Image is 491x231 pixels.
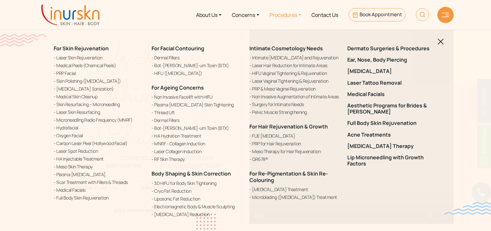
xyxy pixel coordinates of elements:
[347,80,437,86] a: Laser Tattoo Removal
[54,187,144,193] a: Medical Facials
[54,124,144,131] a: Hydrafacial
[249,123,328,130] a: For Hair Rejuvenation & Growth
[152,84,204,91] a: For Ageing Concerns
[54,54,144,61] a: Laser Skin Rejuvenation
[249,148,339,155] a: Meso Therapy for Hair Rejuvenation
[152,180,242,187] a: 3D HIFU for Body Skin Tightening
[360,11,402,18] span: Book Appointment
[249,170,328,183] a: For Re-Pigmentation & Skin Re-Colouring
[54,109,144,115] a: Laser Skin Resurfacing
[249,101,339,108] a: Surgery for Intimate Needs
[152,170,231,177] a: Body Shaping & Skin Correction
[347,120,437,126] a: Full Body Skin Rejuvenation
[347,143,437,149] a: [MEDICAL_DATA] Therapy
[152,54,242,61] a: Dermal Fillers
[347,154,437,167] a: Lip Microneedling with Growth Factors
[152,62,242,69] a: Bot-[PERSON_NAME]-um Toxin (BTX)
[249,78,339,84] a: Laser Vaginal Tightening & Rejuvenation
[54,85,144,92] a: [MEDICAL_DATA] (Ionization)
[249,54,339,61] a: Intimate [MEDICAL_DATA] and Rejuvenation
[54,140,144,147] a: Carbon Laser Peel (Hollywood Facial)
[249,70,339,77] a: HIFU Vaginal Tightening & Rejuvenation
[54,163,144,170] a: Meso Skin Therapy
[54,62,144,69] a: Medical Peels (Chemical Peels)
[306,3,343,27] a: Contact Us
[54,148,144,154] a: Laser Spot Reduction
[152,109,242,116] a: Thread Lift
[54,179,144,186] a: Scar Treatment with Fillers & Threads
[152,125,242,131] a: Bot-[PERSON_NAME]-um Toxin (BTX)
[249,132,339,139] a: FUE [MEDICAL_DATA]
[152,70,242,77] a: HIFU ([MEDICAL_DATA])
[249,45,323,52] a: Intimate Cosmetology Needs
[152,93,242,100] a: Non Invasive Facelift with HIFU
[152,148,242,155] a: Laser Collagen Induction
[249,194,339,201] a: Microblading ([MEDICAL_DATA]) Treatment
[152,211,242,218] a: [MEDICAL_DATA] Reduction
[416,8,429,21] img: HeaderSearch
[444,202,491,215] img: bluewave
[41,5,100,25] img: inurskn-logo
[152,203,242,210] a: Electromagnetic Body & Muscle Sculpting
[249,186,339,193] a: [MEDICAL_DATA] Treatment
[249,156,339,163] a: QR678®
[249,93,339,100] a: Non Invasive Augmentation of Intimate Areas
[54,132,144,139] a: Oxygen Facial
[349,8,405,21] a: Book Appointment
[347,68,437,74] a: [MEDICAL_DATA]
[54,45,109,52] a: For Skin Rejuvenation
[249,85,339,92] a: PRP & Meso Vaginal Rejuvenation
[152,156,242,163] a: RF Skin Therapy
[54,116,144,123] a: Microneedling Radio Frequency (MNRF)
[264,3,306,27] a: Procedures
[152,101,242,108] a: Plasma [MEDICAL_DATA] Skin Tightening
[438,39,444,45] img: blackclosed
[54,78,144,84] a: Skin Polishing ([MEDICAL_DATA])
[152,117,242,124] a: Dermal Fillers
[152,188,242,194] a: Cryo Fat Reduction
[249,109,339,115] a: Pelvic Muscle Strengthening
[347,103,437,115] a: Aesthetic Programs for Brides & [PERSON_NAME]
[152,140,242,147] a: MNRF - Collagen Induction
[347,132,437,138] a: Acne Treatments
[442,13,449,17] img: hamLine.svg
[347,57,437,63] a: Ear, Nose, Body Piercing
[347,91,437,97] a: Medical Facials
[54,101,144,108] a: Skin Resurfacing – Microneedling
[54,194,144,201] a: Full Body Skin Rejuvenation
[347,45,437,52] a: Dermato Surgeries & Procedures
[152,45,204,52] a: For Facial Contouring
[152,132,242,139] a: HA Hydration Treatment
[54,155,144,162] a: HA Injectable Treatment
[152,195,242,202] a: Liposonic Fat Reduction
[227,3,264,27] a: Concerns
[249,62,339,69] a: Laser Hair Reduction for Intimate Areas
[191,3,227,27] a: About Us
[54,171,144,178] a: Plasma [MEDICAL_DATA]
[249,140,339,147] a: PRP for Hair Rejuvenation
[54,93,144,100] a: Medical Skin Cleanup
[54,70,144,77] a: PRP Facial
